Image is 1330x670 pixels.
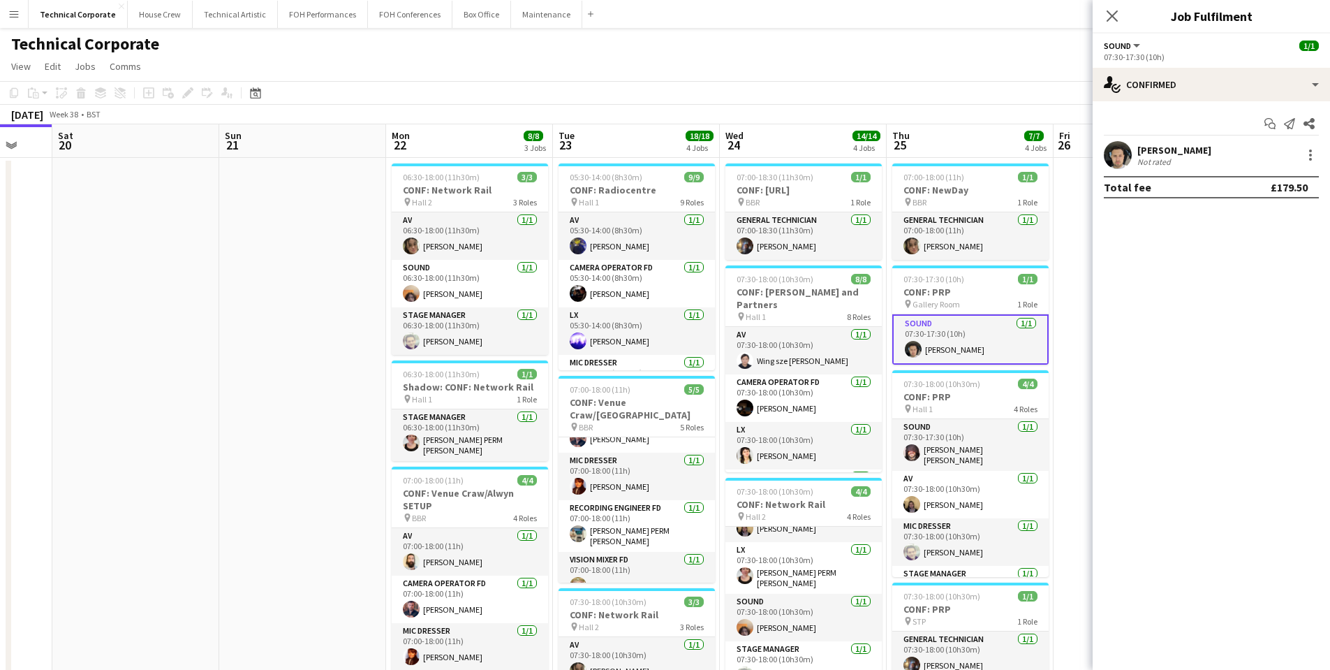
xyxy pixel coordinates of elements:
[392,212,548,260] app-card-role: AV1/106:30-18:00 (11h30m)[PERSON_NAME]
[513,513,537,523] span: 4 Roles
[851,486,871,497] span: 4/4
[892,603,1049,616] h3: CONF: PRP
[56,137,73,153] span: 20
[912,299,960,309] span: Gallery Room
[193,1,278,28] button: Technical Artistic
[225,129,242,142] span: Sun
[559,355,715,402] app-card-role: Mic Dresser1/105:30-14:00 (8h30m)
[412,197,432,207] span: Hall 2
[403,475,464,486] span: 07:00-18:00 (11h)
[850,197,871,207] span: 1 Role
[890,137,910,153] span: 25
[725,184,882,196] h3: CONF: [URL]
[912,616,926,627] span: STP
[559,609,715,621] h3: CONF: Network Rail
[1104,41,1131,51] span: Sound
[1017,616,1037,627] span: 1 Role
[390,137,410,153] span: 22
[892,518,1049,566] app-card-role: Mic Dresser1/107:30-18:00 (10h30m)[PERSON_NAME]
[513,197,537,207] span: 3 Roles
[737,172,813,182] span: 07:00-18:30 (11h30m)
[1024,131,1044,141] span: 7/7
[559,184,715,196] h3: CONF: Radiocentre
[559,260,715,307] app-card-role: Camera Operator FD1/105:30-14:00 (8h30m)[PERSON_NAME]
[392,307,548,355] app-card-role: Stage Manager1/106:30-18:00 (11h30m)[PERSON_NAME]
[1018,172,1037,182] span: 1/1
[403,369,480,379] span: 06:30-18:00 (11h30m)
[392,487,548,512] h3: CONF: Venue Craw/Alwyn SETUP
[725,212,882,260] app-card-role: General Technician1/107:00-18:30 (11h30m)[PERSON_NAME]
[903,274,964,284] span: 07:30-17:30 (10h)
[725,265,882,472] div: 07:30-18:00 (10h30m)8/8CONF: [PERSON_NAME] and Partners Hall 18 RolesAV1/107:30-18:00 (10h30m)Win...
[892,163,1049,260] app-job-card: 07:00-18:00 (11h)1/1CONF: NewDay BBR1 RoleGeneral Technician1/107:00-18:00 (11h)[PERSON_NAME]
[725,594,882,641] app-card-role: Sound1/107:30-18:00 (10h30m)[PERSON_NAME]
[412,394,432,405] span: Hall 1
[559,376,715,583] div: 07:00-18:00 (11h)5/5CONF: Venue Craw/[GEOGRAPHIC_DATA] BBR5 Roles07:00-18:00 (11h)[PERSON_NAME]Ca...
[892,286,1049,298] h3: CONF: PRP
[1271,180,1308,194] div: £179.50
[723,137,744,153] span: 24
[517,369,537,379] span: 1/1
[725,129,744,142] span: Wed
[725,327,882,374] app-card-role: AV1/107:30-18:00 (10h30m)Wing sze [PERSON_NAME]
[680,197,704,207] span: 9 Roles
[403,172,480,182] span: 06:30-18:00 (11h30m)
[725,469,882,517] app-card-role: Recording Engineer FD1/1
[392,576,548,623] app-card-role: Camera Operator FD1/107:00-18:00 (11h)[PERSON_NAME]
[517,172,537,182] span: 3/3
[570,597,646,607] span: 07:30-18:00 (10h30m)
[511,1,582,28] button: Maintenance
[392,409,548,461] app-card-role: Stage Manager1/106:30-18:00 (11h30m)[PERSON_NAME] PERM [PERSON_NAME]
[392,260,548,307] app-card-role: Sound1/106:30-18:00 (11h30m)[PERSON_NAME]
[686,131,714,141] span: 18/18
[392,361,548,461] app-job-card: 06:30-18:00 (11h30m)1/1Shadow: CONF: Network Rail Hall 11 RoleStage Manager1/106:30-18:00 (11h30m...
[737,486,813,497] span: 07:30-18:00 (10h30m)
[1093,7,1330,25] h3: Job Fulfilment
[903,172,964,182] span: 07:00-18:00 (11h)
[39,57,66,75] a: Edit
[104,57,147,75] a: Comms
[524,131,543,141] span: 8/8
[1299,41,1319,51] span: 1/1
[11,34,159,54] h1: Technical Corporate
[684,384,704,395] span: 5/5
[725,422,882,469] app-card-role: LX1/107:30-18:00 (10h30m)[PERSON_NAME]
[11,108,43,122] div: [DATE]
[559,307,715,355] app-card-role: LX1/105:30-14:00 (8h30m)[PERSON_NAME]
[392,163,548,355] app-job-card: 06:30-18:00 (11h30m)3/3CONF: Network Rail Hall 23 RolesAV1/106:30-18:00 (11h30m)[PERSON_NAME]Soun...
[1018,591,1037,602] span: 1/1
[852,131,880,141] span: 14/14
[680,422,704,432] span: 5 Roles
[392,381,548,393] h3: Shadow: CONF: Network Rail
[11,60,31,73] span: View
[892,566,1049,613] app-card-role: Stage Manager1/1
[517,394,537,405] span: 1 Role
[1093,68,1330,101] div: Confirmed
[725,163,882,260] app-job-card: 07:00-18:30 (11h30m)1/1CONF: [URL] BBR1 RoleGeneral Technician1/107:00-18:30 (11h30m)[PERSON_NAME]
[559,163,715,370] div: 05:30-14:00 (8h30m)9/9CONF: Radiocentre Hall 19 RolesAV1/105:30-14:00 (8h30m)[PERSON_NAME]Camera ...
[223,137,242,153] span: 21
[892,419,1049,471] app-card-role: Sound1/107:30-17:30 (10h)[PERSON_NAME] [PERSON_NAME]
[128,1,193,28] button: House Crew
[892,129,910,142] span: Thu
[392,184,548,196] h3: CONF: Network Rail
[1137,144,1211,156] div: [PERSON_NAME]
[1018,379,1037,389] span: 4/4
[75,60,96,73] span: Jobs
[847,511,871,522] span: 4 Roles
[570,172,642,182] span: 05:30-14:00 (8h30m)
[847,312,871,322] span: 8 Roles
[1017,299,1037,309] span: 1 Role
[556,137,575,153] span: 23
[892,184,1049,196] h3: CONF: NewDay
[58,129,73,142] span: Sat
[851,274,871,284] span: 8/8
[579,622,599,632] span: Hall 2
[87,109,101,119] div: BST
[892,265,1049,365] app-job-card: 07:30-17:30 (10h)1/1CONF: PRP Gallery Room1 RoleSound1/107:30-17:30 (10h)[PERSON_NAME]
[45,60,61,73] span: Edit
[1025,143,1047,153] div: 4 Jobs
